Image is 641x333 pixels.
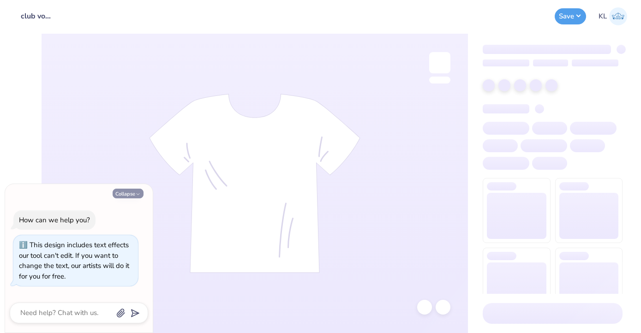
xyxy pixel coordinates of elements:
[113,189,144,198] button: Collapse
[149,94,360,273] img: tee-skeleton.svg
[599,11,607,22] span: KL
[599,7,627,25] a: KL
[14,7,59,25] input: Untitled Design
[19,240,129,281] div: This design includes text effects our tool can't edit. If you want to change the text, our artist...
[19,215,90,225] div: How can we help you?
[555,8,586,24] button: Save
[609,7,627,25] img: Kelly Lindsay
